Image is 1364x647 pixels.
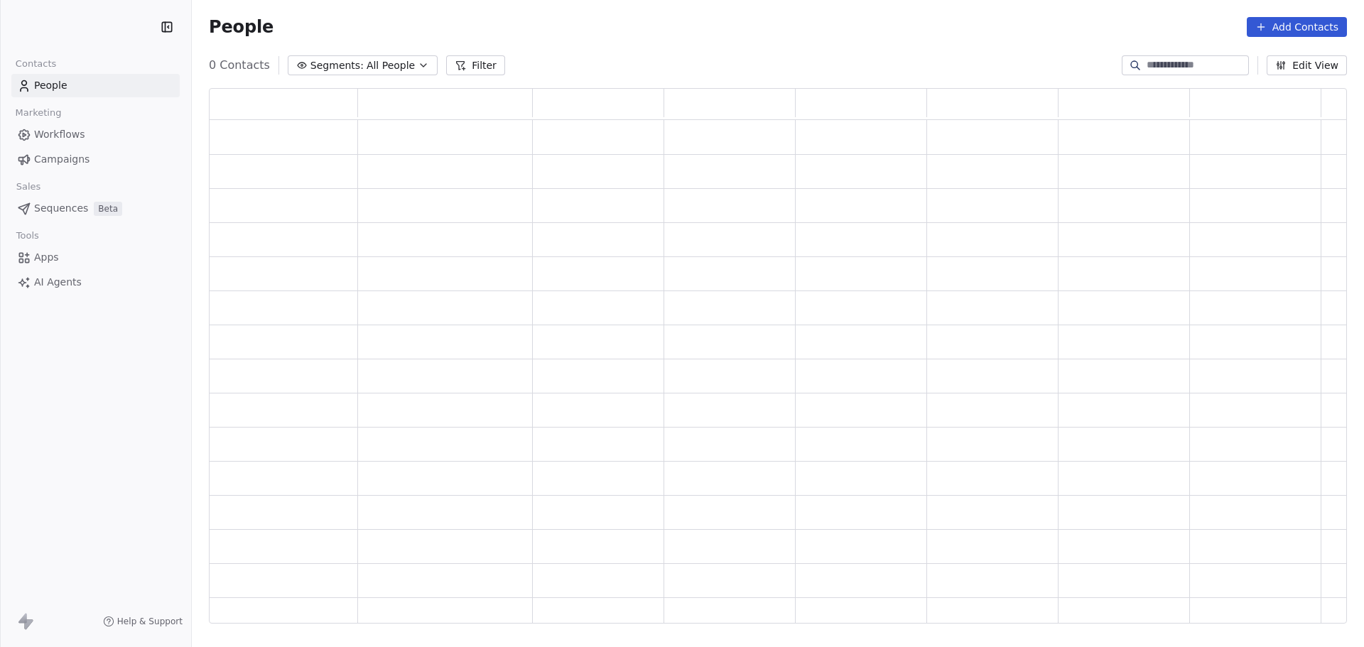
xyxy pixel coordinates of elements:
[367,58,415,73] span: All People
[117,616,183,627] span: Help & Support
[9,53,63,75] span: Contacts
[1267,55,1347,75] button: Edit View
[1247,17,1347,37] button: Add Contacts
[11,197,180,220] a: SequencesBeta
[11,148,180,171] a: Campaigns
[34,78,67,93] span: People
[446,55,505,75] button: Filter
[34,201,88,216] span: Sequences
[11,246,180,269] a: Apps
[310,58,364,73] span: Segments:
[94,202,122,216] span: Beta
[103,616,183,627] a: Help & Support
[34,152,90,167] span: Campaigns
[209,16,274,38] span: People
[34,127,85,142] span: Workflows
[10,225,45,246] span: Tools
[11,271,180,294] a: AI Agents
[11,74,180,97] a: People
[9,102,67,124] span: Marketing
[34,275,82,290] span: AI Agents
[34,250,59,265] span: Apps
[209,57,270,74] span: 0 Contacts
[11,123,180,146] a: Workflows
[10,176,47,197] span: Sales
